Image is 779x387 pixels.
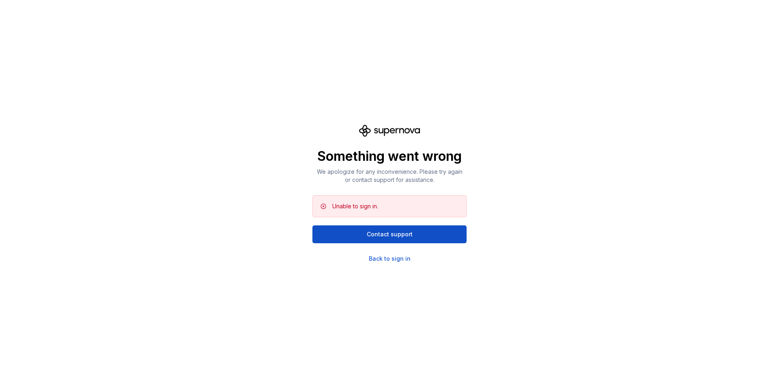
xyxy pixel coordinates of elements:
button: Contact support [312,225,467,243]
p: We apologize for any inconvenience. Please try again or contact support for assistance. [312,168,467,184]
span: Contact support [367,230,413,238]
a: Back to sign in [369,255,411,263]
p: Something went wrong [312,148,467,164]
div: Unable to sign in. [332,202,378,210]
